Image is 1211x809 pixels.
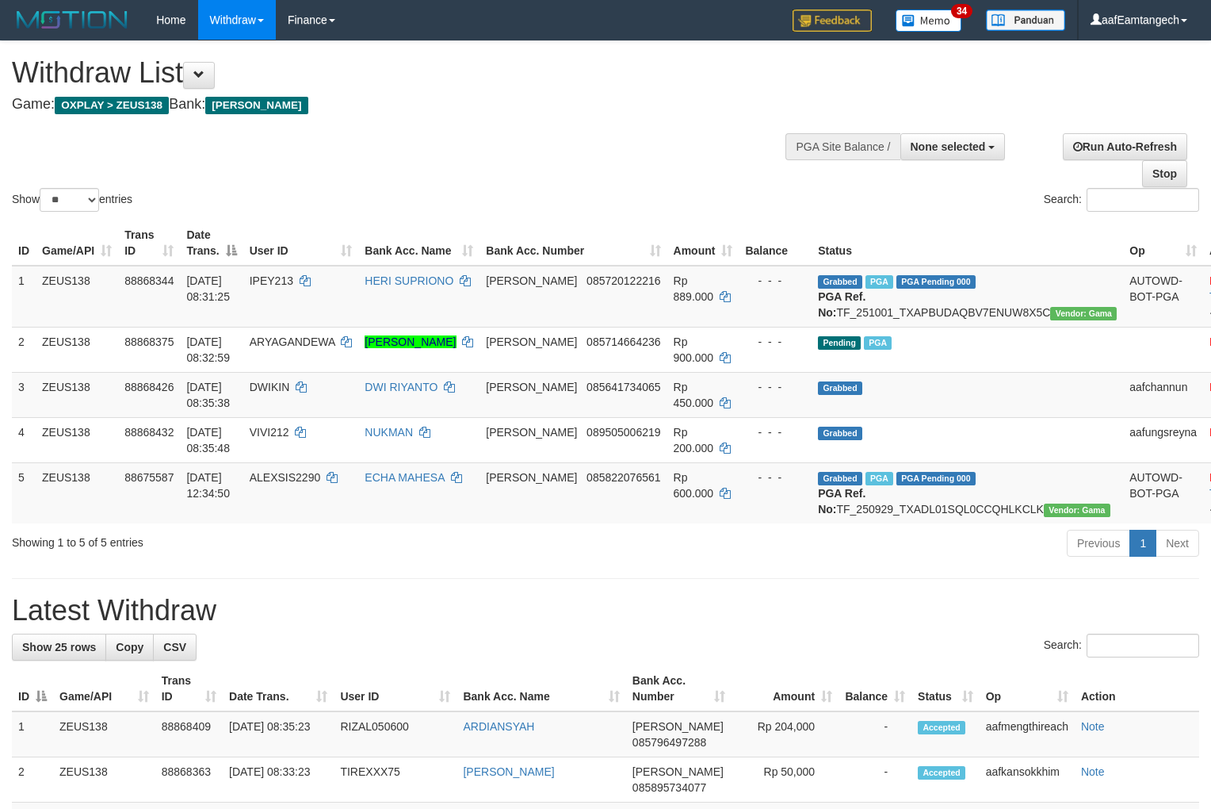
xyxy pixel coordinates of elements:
td: 1 [12,711,53,757]
a: Previous [1067,530,1130,557]
span: Pending [818,336,861,350]
td: - [839,711,911,757]
td: ZEUS138 [36,462,118,523]
h1: Withdraw List [12,57,792,89]
span: 34 [951,4,972,18]
td: 88868409 [155,711,223,757]
td: TF_250929_TXADL01SQL0CCQHLKCLK [812,462,1123,523]
th: Status [812,220,1123,266]
a: [PERSON_NAME] [365,335,456,348]
span: [PERSON_NAME] [632,720,724,733]
td: 88868363 [155,757,223,803]
td: ZEUS138 [36,266,118,328]
img: panduan.png [986,10,1065,31]
button: None selected [900,133,1006,160]
a: NUKMAN [365,426,413,439]
span: VIVI212 [250,426,289,439]
th: Date Trans.: activate to sort column descending [180,220,243,266]
label: Show entries [12,188,132,212]
span: Copy 085720122216 to clipboard [586,274,660,287]
div: Showing 1 to 5 of 5 entries [12,528,493,550]
a: Stop [1142,160,1187,187]
span: Rp 200.000 [674,426,714,454]
td: 5 [12,462,36,523]
span: Vendor URL: https://trx31.1velocity.biz [1050,307,1117,320]
img: MOTION_logo.png [12,8,132,32]
img: Feedback.jpg [793,10,872,32]
span: Marked by aafkaynarin [864,336,892,350]
span: Copy 085641734065 to clipboard [586,381,660,393]
span: [DATE] 08:35:48 [186,426,230,454]
label: Search: [1044,188,1199,212]
span: 88868432 [124,426,174,439]
a: HERI SUPRIONO [365,274,453,287]
h1: Latest Withdraw [12,595,1199,627]
input: Search: [1087,188,1199,212]
th: Status: activate to sort column ascending [911,666,980,711]
a: Note [1081,765,1105,778]
td: 2 [12,327,36,372]
span: PGA Pending [896,275,976,289]
a: DWI RIYANTO [365,381,437,393]
a: Copy [105,634,154,661]
span: [PERSON_NAME] [486,426,577,439]
span: 88675587 [124,471,174,484]
span: [DATE] 08:35:38 [186,381,230,409]
span: Accepted [918,766,965,780]
th: User ID: activate to sort column ascending [334,666,457,711]
span: Grabbed [818,275,862,289]
span: 88868426 [124,381,174,393]
span: DWIKIN [250,381,290,393]
td: ZEUS138 [36,372,118,417]
td: 4 [12,417,36,462]
span: Vendor URL: https://trx31.1velocity.biz [1044,504,1110,517]
td: RIZAL050600 [334,711,457,757]
a: ARDIANSYAH [463,720,534,733]
a: ECHA MAHESA [365,471,444,484]
span: Grabbed [818,472,862,485]
td: [DATE] 08:33:23 [223,757,334,803]
td: TIREXXX75 [334,757,457,803]
td: ZEUS138 [53,711,155,757]
th: Op: activate to sort column ascending [980,666,1075,711]
th: Action [1075,666,1199,711]
span: Copy [116,641,143,654]
div: - - - [745,470,805,485]
span: PGA Pending [896,472,976,485]
div: - - - [745,273,805,289]
span: Rp 600.000 [674,471,714,500]
span: [PERSON_NAME] [486,335,577,348]
div: - - - [745,379,805,395]
span: Copy 085822076561 to clipboard [586,471,660,484]
td: aafkansokkhim [980,757,1075,803]
span: Rp 450.000 [674,381,714,409]
td: Rp 50,000 [732,757,839,803]
td: ZEUS138 [53,757,155,803]
td: AUTOWD-BOT-PGA [1123,462,1203,523]
th: Balance: activate to sort column ascending [839,666,911,711]
span: Marked by aafkaynarin [865,275,893,289]
td: ZEUS138 [36,327,118,372]
th: Amount: activate to sort column ascending [667,220,739,266]
span: [PERSON_NAME] [486,381,577,393]
span: Copy 085895734077 to clipboard [632,781,706,794]
td: aafmengthireach [980,711,1075,757]
th: ID: activate to sort column descending [12,666,53,711]
th: User ID: activate to sort column ascending [243,220,359,266]
span: [PERSON_NAME] [632,765,724,778]
span: Copy 089505006219 to clipboard [586,426,660,439]
span: OXPLAY > ZEUS138 [55,97,169,114]
b: PGA Ref. No: [818,487,865,516]
span: None selected [911,140,986,153]
a: Note [1081,720,1105,733]
td: 1 [12,266,36,328]
span: [PERSON_NAME] [486,471,577,484]
th: Op: activate to sort column ascending [1123,220,1203,266]
span: CSV [163,641,186,654]
td: 2 [12,757,53,803]
select: Showentries [40,188,99,212]
span: Grabbed [818,381,862,395]
span: ARYAGANDEWA [250,335,335,348]
td: aafungsreyna [1123,417,1203,462]
th: Trans ID: activate to sort column ascending [118,220,180,266]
